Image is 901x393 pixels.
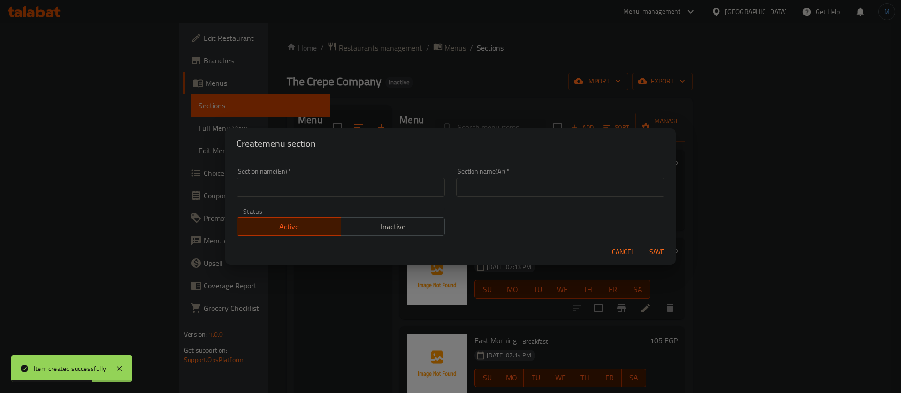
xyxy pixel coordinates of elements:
[612,246,634,258] span: Cancel
[34,363,106,374] div: Item created successfully
[608,243,638,261] button: Cancel
[237,178,445,196] input: Please enter section name(en)
[345,220,442,234] span: Inactive
[642,243,672,261] button: Save
[646,246,668,258] span: Save
[456,178,664,196] input: Please enter section name(ar)
[237,217,341,236] button: Active
[341,217,445,236] button: Inactive
[241,220,337,234] span: Active
[237,136,664,151] h2: Create menu section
